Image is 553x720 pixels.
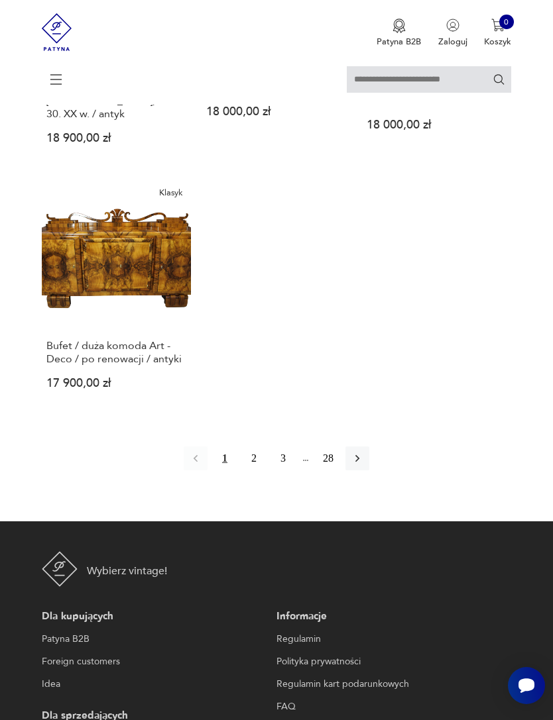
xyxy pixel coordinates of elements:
p: Zaloguj [438,36,467,48]
img: Ikonka użytkownika [446,19,460,32]
h3: Bufet / duża komoda Art - Deco / po renowacji / antyki [46,339,186,366]
button: 2 [242,446,266,470]
button: 0Koszyk [484,19,511,48]
img: Ikona medalu [393,19,406,33]
div: 0 [499,15,514,29]
a: FAQ [276,699,506,715]
p: Dla kupujących [42,609,271,625]
p: 18 900,00 zł [46,134,186,144]
p: Wybierz vintage! [87,563,167,579]
img: Ikona koszyka [491,19,505,32]
button: 1 [213,446,237,470]
a: KlasykBufet / duża komoda Art - Deco / po renowacji / antykiBufet / duża komoda Art - Deco / po r... [42,181,192,409]
button: 3 [271,446,295,470]
a: Regulamin [276,631,506,647]
img: Patyna - sklep z meblami i dekoracjami vintage [42,551,78,587]
h3: Kufer duży z intarsjami, [GEOGRAPHIC_DATA] z 1821 roku [367,68,507,107]
p: 18 000,00 zł [367,121,507,130]
button: 28 [316,446,340,470]
button: Szukaj [493,73,505,85]
iframe: Smartsupp widget button [508,667,545,704]
a: Regulamin kart podarunkowych [276,676,506,692]
a: Patyna B2B [42,631,271,647]
a: Idea [42,676,271,692]
button: Zaloguj [438,19,467,48]
p: 17 900,00 zł [46,379,186,389]
h3: Bufet / Duża komoda Art-Deco / [GEOGRAPHIC_DATA], lata 30. XX w. / antyk [46,68,186,121]
button: Patyna B2B [377,19,421,48]
a: Foreign customers [42,654,271,670]
a: Ikona medaluPatyna B2B [377,19,421,48]
p: Informacje [276,609,506,625]
p: Koszyk [484,36,511,48]
p: Patyna B2B [377,36,421,48]
a: Polityka prywatności [276,654,506,670]
p: 18 000,00 zł [206,107,346,117]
